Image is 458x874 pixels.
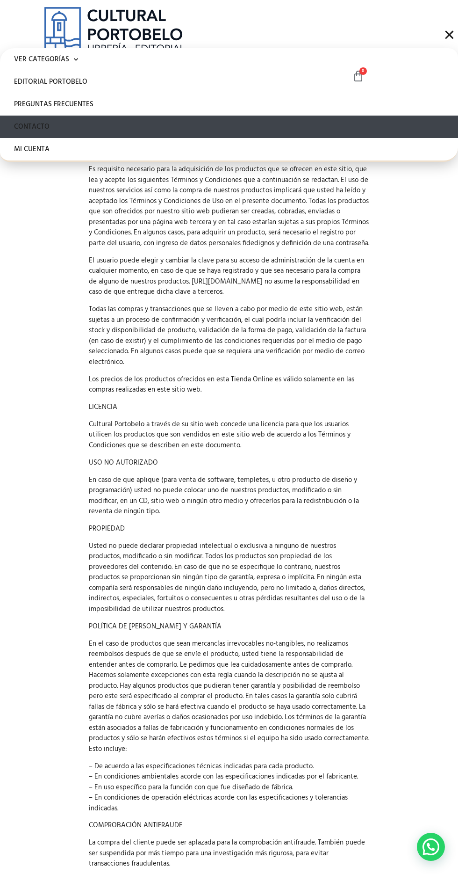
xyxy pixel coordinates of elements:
div: Contactar por WhatsApp [417,833,445,861]
p: En el caso de productos que sean mercancías irrevocables no-tangibles, no realizamos reembolsos d... [89,639,369,755]
a: 0 [352,70,364,83]
p: POLÍTICA DE [PERSON_NAME] Y GARANTÍA [89,621,369,632]
p: Los precios de los productos ofrecidos en esta Tienda Online es válido solamente en las compras r... [89,374,369,395]
p: Todas las compras y transacciones que se lleven a cabo por medio de este sitio web, están sujetas... [89,304,369,367]
span: 0 [359,67,367,75]
p: La compra del cliente puede ser aplazada para la comprobación antifraude. También puede ser suspe... [89,838,369,869]
p: Usted no puede declarar propiedad intelectual o exclusiva a ninguno de nuestros productos, modifi... [89,541,369,615]
p: COMPROBACIÓN ANTIFRAUDE [89,820,369,831]
p: Cultural Portobelo a través de su sitio web concede una licencia para que los usuarios utilicen l... [89,419,369,451]
p: LICENCIA [89,402,369,413]
p: – De acuerdo a las especificaciones técnicas indicadas para cada producto. – En condiciones ambie... [89,761,369,814]
p: En caso de que aplique (para venta de software, templetes, u otro producto de diseño y programaci... [89,475,369,517]
p: USO NO AUTORIZADO [89,458,369,468]
p: PROPIEDAD [89,524,369,534]
p: El usuario puede elegir y cambiar la clave para su acceso de administración de la cuenta en cualq... [89,255,369,298]
p: Es requisito necesario para la adquisición de los productos que se ofrecen en este sitio, que lea... [89,164,369,248]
